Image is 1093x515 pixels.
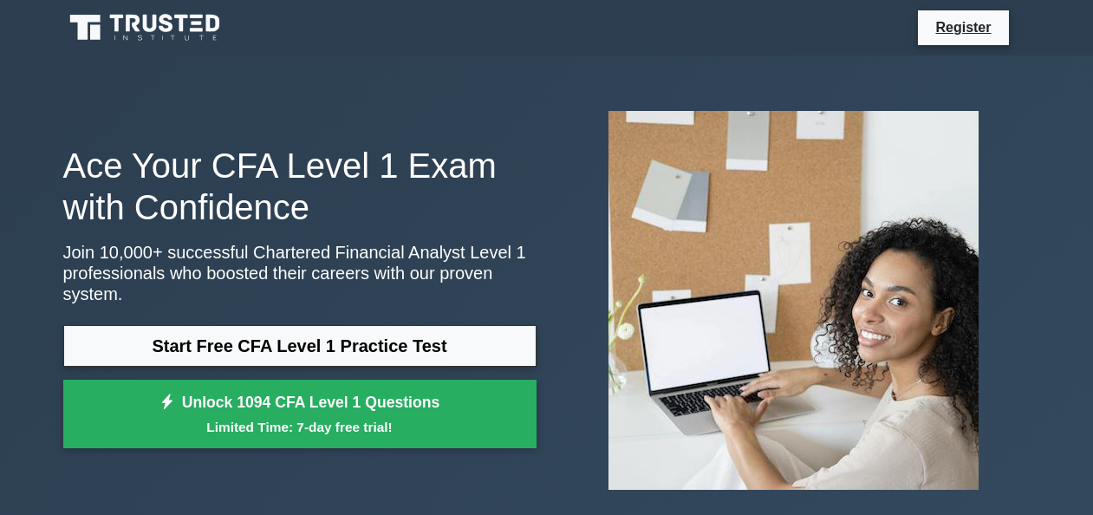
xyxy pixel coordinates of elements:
[85,417,515,437] small: Limited Time: 7-day free trial!
[63,380,537,449] a: Unlock 1094 CFA Level 1 QuestionsLimited Time: 7-day free trial!
[925,16,1001,38] a: Register
[63,242,537,304] p: Join 10,000+ successful Chartered Financial Analyst Level 1 professionals who boosted their caree...
[63,325,537,367] a: Start Free CFA Level 1 Practice Test
[63,145,537,228] h1: Ace Your CFA Level 1 Exam with Confidence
